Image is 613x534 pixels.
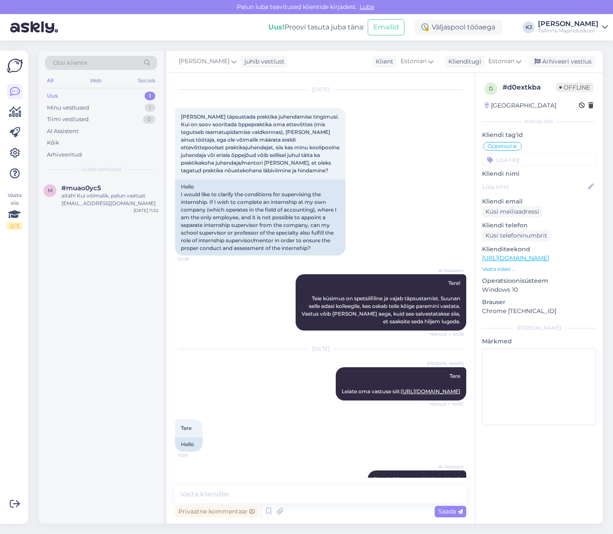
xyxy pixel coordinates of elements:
div: Hello [175,437,203,452]
span: Uued vestlused [81,165,121,173]
div: 0 [143,115,155,124]
span: Tere [181,425,192,431]
div: Hello I would like to clarify the conditions for supervising the internship. If I wish to complet... [175,180,346,255]
a: [URL][DOMAIN_NAME] [482,254,549,262]
div: aitäh! Kui võimalik, palun vastust [EMAIL_ADDRESS][DOMAIN_NAME] [61,192,159,207]
span: [PERSON_NAME] [179,57,230,66]
div: [DATE] 11:52 [134,207,159,214]
span: AI Assistent [432,464,464,470]
input: Lisa nimi [482,182,586,192]
div: Tallinna Majanduskool [538,27,598,34]
p: Brauser [482,298,596,307]
span: 11:09 [177,452,209,459]
button: Emailid [368,19,404,35]
span: m [48,187,52,194]
div: 2 / 3 [7,222,22,230]
div: [PERSON_NAME] [482,324,596,332]
img: Askly Logo [7,58,23,74]
div: Arhiveeritud [47,151,82,159]
div: [GEOGRAPHIC_DATA] [485,101,556,110]
div: Uus [47,92,58,100]
span: [PERSON_NAME] täpsustada praktika juhendamise tingimusi. Kui on soov sooritada õppepraktika oma e... [181,113,341,174]
div: Küsi meiliaadressi [482,206,543,218]
div: Klienditugi [445,57,481,66]
p: Märkmed [482,337,596,346]
div: 1 [145,92,155,100]
div: Tiimi vestlused [47,115,89,124]
div: juhib vestlust [241,57,285,66]
div: KJ [523,21,535,33]
div: All [45,75,55,86]
div: Minu vestlused [47,104,89,112]
span: Estonian [401,57,427,66]
span: Luba [357,3,377,11]
div: # d0extkba [503,82,556,93]
div: Väljaspool tööaega [415,20,502,35]
span: Estonian [488,57,514,66]
div: AI Assistent [47,127,78,136]
p: Klienditeekond [482,245,596,254]
span: Õppetool [488,144,512,149]
input: Lisa tag [482,153,596,166]
div: Arhiveeri vestlus [529,56,595,67]
span: Saada [438,508,463,515]
div: Klient [372,57,393,66]
span: Offline [556,83,593,92]
p: Kliendi tag'id [482,131,596,139]
div: 1 [145,104,155,112]
p: Vaata edasi ... [482,265,596,273]
b: Uus! [268,23,285,31]
div: Küsi telefoninumbrit [482,230,551,241]
span: Otsi kliente [53,58,87,67]
p: Kliendi email [482,197,596,206]
div: [PERSON_NAME] [538,20,598,27]
span: d [489,85,493,92]
div: Kliendi info [482,118,596,125]
div: Vaata siia [7,192,22,230]
span: Nähtud ✓ 10:00 [430,401,464,407]
span: [PERSON_NAME] [427,360,464,367]
span: Tere, kuidas saan teid täna aidata? [374,476,460,482]
span: AI Assistent [432,267,464,274]
p: Kliendi nimi [482,169,596,178]
div: Proovi tasuta juba täna: [268,22,364,32]
a: [URL][DOMAIN_NAME] [401,388,460,395]
div: Socials [136,75,157,86]
p: Kliendi telefon [482,221,596,230]
span: #muao0yc5 [61,184,101,192]
div: Kõik [47,139,59,147]
p: Windows 10 [482,285,596,294]
p: Chrome [TECHNICAL_ID] [482,307,596,316]
div: [DATE] [175,345,466,353]
p: Operatsioonisüsteem [482,276,596,285]
span: 10:08 [177,256,209,262]
div: Web [88,75,103,86]
div: [DATE] [175,86,466,93]
div: Privaatne kommentaar [175,506,258,517]
span: Nähtud ✓ 10:08 [430,331,464,337]
a: [PERSON_NAME]Tallinna Majanduskool [538,20,608,34]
